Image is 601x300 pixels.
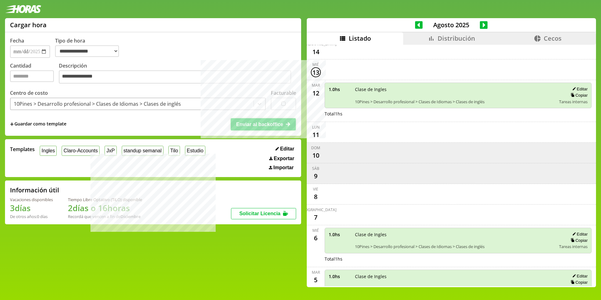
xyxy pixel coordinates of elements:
[312,228,319,233] div: mié
[570,86,588,92] button: Editar
[423,21,480,29] span: Agosto 2025
[68,202,142,214] h1: 2 días o 16 horas
[59,62,296,85] label: Descripción
[295,207,336,212] div: [DEMOGRAPHIC_DATA]
[325,256,592,262] div: Total 1 hs
[325,111,592,117] div: Total 1 hs
[311,47,321,57] div: 14
[312,166,319,171] div: sáb
[10,70,54,82] input: Cantidad
[311,130,321,140] div: 11
[68,214,142,219] div: Recordá que vencen a fin de
[355,99,555,104] span: 10Pines > Desarrollo profesional > Clases de Idiomas > Clases de inglés
[313,186,318,192] div: vie
[121,214,141,219] b: Diciembre
[105,146,116,155] button: JxP
[231,208,296,219] button: Solicitar Licencia
[312,125,320,130] div: lun
[274,146,296,152] button: Editar
[569,280,588,285] button: Copiar
[311,88,321,98] div: 12
[10,21,47,29] h1: Cargar hora
[329,231,351,237] span: 1.0 hs
[267,155,296,162] button: Exportar
[570,231,588,237] button: Editar
[355,231,555,237] span: Clase de Ingles
[10,62,59,85] label: Cantidad
[329,86,351,92] span: 1.0 hs
[570,273,588,279] button: Editar
[349,34,371,43] span: Listado
[10,146,35,153] span: Templates
[311,192,321,202] div: 8
[355,273,555,279] span: Clase de Ingles
[68,197,142,202] div: Tiempo Libre Optativo (TiLO) disponible
[355,286,555,291] span: 10Pines > Desarrollo profesional > Clases de Idiomas > Clases de inglés
[569,238,588,243] button: Copiar
[544,34,562,43] span: Cecos
[311,145,320,150] div: dom
[168,146,180,155] button: Tilo
[55,45,119,57] select: Tipo de hora
[55,37,124,58] label: Tipo de hora
[10,186,59,194] h2: Información útil
[10,37,24,44] label: Fecha
[559,244,588,249] span: Tareas internas
[14,100,181,107] div: 10Pines > Desarrollo profesional > Clases de Idiomas > Clases de inglés
[122,146,163,155] button: standup semanal
[438,34,475,43] span: Distribución
[355,86,555,92] span: Clase de Ingles
[559,99,588,104] span: Tareas internas
[311,212,321,222] div: 7
[311,150,321,160] div: 10
[10,197,53,202] div: Vacaciones disponibles
[559,286,588,291] span: Tareas internas
[10,214,53,219] div: De otros años: 0 días
[569,93,588,98] button: Copiar
[271,89,296,96] label: Facturable
[312,270,320,275] div: mar
[329,273,351,279] span: 1.0 hs
[185,146,205,155] button: Estudio
[273,165,294,170] span: Importar
[231,118,296,130] button: Enviar al backoffice
[10,121,66,128] span: +Guardar como template
[62,146,100,155] button: Claro-Accounts
[307,45,596,286] div: scrollable content
[236,122,283,127] span: Enviar al backoffice
[312,62,319,67] div: mié
[355,244,555,249] span: 10Pines > Desarrollo profesional > Clases de Idiomas > Clases de inglés
[10,121,14,128] span: +
[311,275,321,285] div: 5
[10,89,48,96] label: Centro de costo
[274,156,294,161] span: Exportar
[312,83,320,88] div: mar
[280,146,294,152] span: Editar
[59,70,291,84] textarea: Descripción
[311,233,321,243] div: 6
[40,146,57,155] button: Ingles
[311,171,321,181] div: 9
[239,211,280,216] span: Solicitar Licencia
[10,202,53,214] h1: 3 días
[311,67,321,77] div: 13
[5,5,41,13] img: logotipo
